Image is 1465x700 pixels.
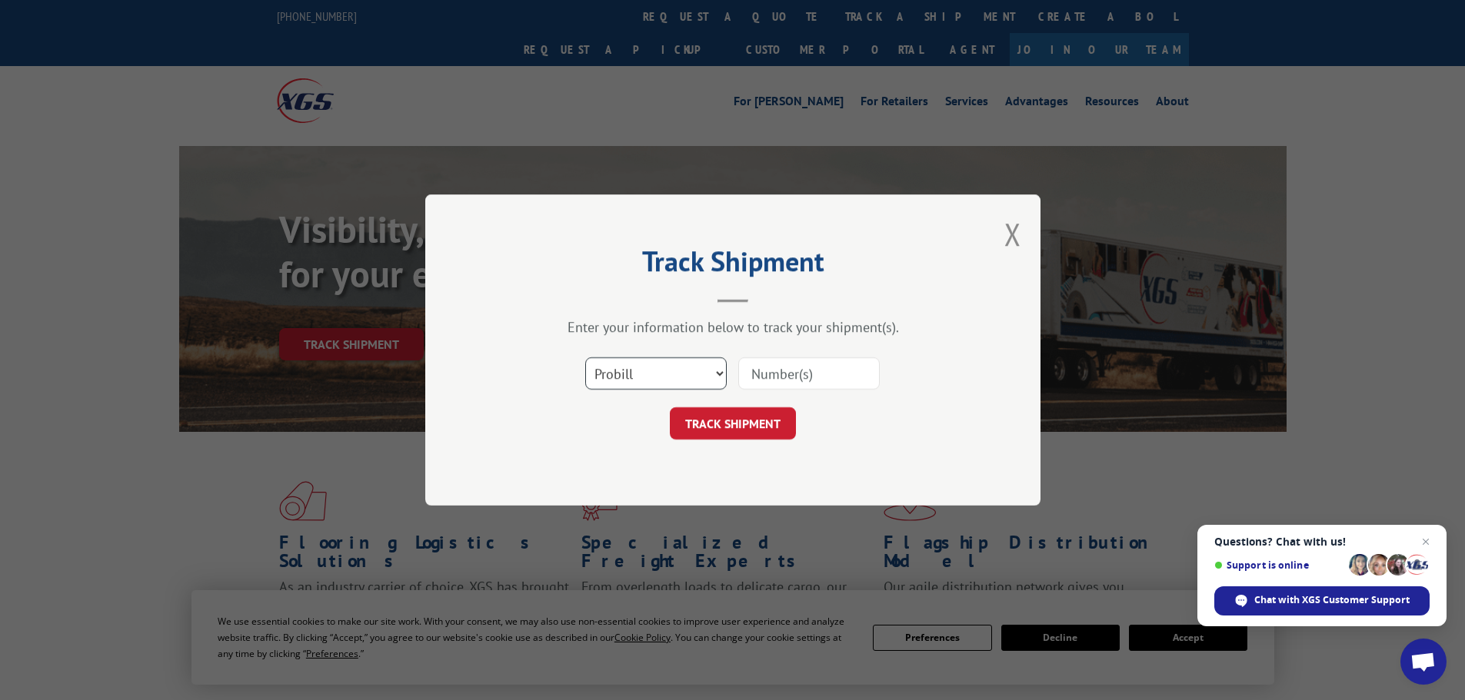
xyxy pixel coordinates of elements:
[1004,214,1021,254] button: Close modal
[1254,593,1410,607] span: Chat with XGS Customer Support
[502,318,964,336] div: Enter your information below to track your shipment(s).
[1417,532,1435,551] span: Close chat
[670,407,796,440] button: TRACK SHIPMENT
[1214,559,1343,571] span: Support is online
[1400,639,1447,685] div: Open chat
[502,250,964,280] h2: Track Shipment
[1214,536,1430,548] span: Questions? Chat with us!
[738,357,880,390] input: Number(s)
[1214,586,1430,615] div: Chat with XGS Customer Support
